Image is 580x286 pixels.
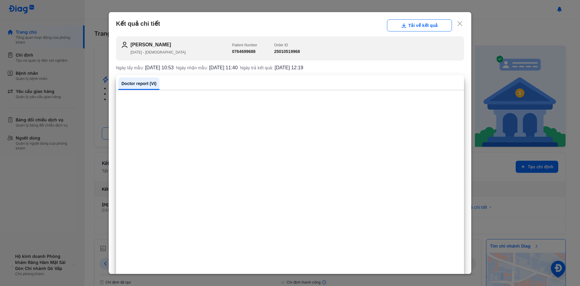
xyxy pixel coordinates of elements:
h3: 0764699688 [232,48,257,55]
span: [DATE] 10:53 [145,65,174,70]
div: Ngày lấy mẫu: [116,65,174,70]
div: Kết quả chi tiết [116,19,464,31]
span: [DATE] - [DEMOGRAPHIC_DATA] [130,50,186,54]
span: Patient Number [232,43,257,47]
span: Order ID [274,43,288,47]
div: Ngày nhận mẫu: [176,65,238,70]
h3: 25010519968 [274,48,300,55]
button: Tải về kết quả [387,19,452,31]
span: [DATE] 12:19 [275,65,303,70]
div: Ngày trả kết quả: [240,65,303,70]
h2: [PERSON_NAME] [130,41,232,48]
a: Doctor report (VI) [118,77,159,90]
span: [DATE] 11:40 [209,65,238,70]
